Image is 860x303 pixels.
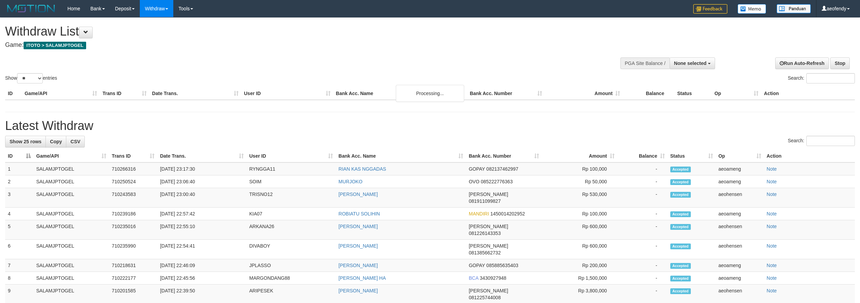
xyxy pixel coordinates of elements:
[469,288,508,293] span: [PERSON_NAME]
[767,263,777,268] a: Note
[775,57,829,69] a: Run Auto-Refresh
[806,136,855,146] input: Search:
[246,150,336,162] th: User ID: activate to sort column ascending
[157,188,246,208] td: [DATE] 23:00:40
[50,139,62,144] span: Copy
[109,175,157,188] td: 710250524
[617,175,668,188] td: -
[5,220,33,240] td: 5
[66,136,85,147] a: CSV
[542,240,617,259] td: Rp 600,000
[806,73,855,83] input: Search:
[716,259,764,272] td: aeoameng
[469,263,485,268] span: GOPAY
[788,136,855,146] label: Search:
[17,73,43,83] select: Showentries
[716,208,764,220] td: aeoameng
[109,259,157,272] td: 710218631
[617,188,668,208] td: -
[33,175,109,188] td: SALAMJPTOGEL
[617,162,668,175] td: -
[542,150,617,162] th: Amount: activate to sort column ascending
[830,57,850,69] a: Stop
[716,240,764,259] td: aeohensen
[5,119,855,133] h1: Latest Withdraw
[761,87,855,100] th: Action
[469,192,508,197] span: [PERSON_NAME]
[469,243,508,249] span: [PERSON_NAME]
[542,175,617,188] td: Rp 50,000
[333,87,467,100] th: Bank Acc. Name
[70,139,80,144] span: CSV
[674,87,712,100] th: Status
[767,243,777,249] a: Note
[467,87,545,100] th: Bank Acc. Number
[716,162,764,175] td: aeoameng
[338,166,386,172] a: RIAN KAS NGGADAS
[33,259,109,272] td: SALAMJPTOGEL
[788,73,855,83] label: Search:
[33,272,109,285] td: SALAMJPTOGEL
[5,240,33,259] td: 6
[767,192,777,197] a: Note
[469,166,485,172] span: GOPAY
[157,162,246,175] td: [DATE] 23:17:30
[670,179,691,185] span: Accepted
[542,259,617,272] td: Rp 200,000
[149,87,241,100] th: Date Trans.
[246,240,336,259] td: DIVABOY
[33,220,109,240] td: SALAMJPTOGEL
[617,220,668,240] td: -
[716,175,764,188] td: aeoameng
[469,275,478,281] span: BCA
[767,275,777,281] a: Note
[109,240,157,259] td: 710235990
[109,220,157,240] td: 710235016
[764,150,855,162] th: Action
[469,179,479,184] span: OVO
[623,87,674,100] th: Balance
[5,3,57,14] img: MOTION_logo.png
[157,208,246,220] td: [DATE] 22:57:42
[109,150,157,162] th: Trans ID: activate to sort column ascending
[157,150,246,162] th: Date Trans.: activate to sort column ascending
[5,87,22,100] th: ID
[100,87,149,100] th: Trans ID
[241,87,333,100] th: User ID
[5,73,57,83] label: Show entries
[5,208,33,220] td: 4
[338,224,378,229] a: [PERSON_NAME]
[109,272,157,285] td: 710222177
[109,208,157,220] td: 710239186
[33,208,109,220] td: SALAMJPTOGEL
[620,57,670,69] div: PGA Site Balance /
[712,87,761,100] th: Op
[33,150,109,162] th: Game/API: activate to sort column ascending
[545,87,623,100] th: Amount
[396,85,464,102] div: Processing...
[670,263,691,269] span: Accepted
[542,272,617,285] td: Rp 1,500,000
[469,224,508,229] span: [PERSON_NAME]
[617,240,668,259] td: -
[338,263,378,268] a: [PERSON_NAME]
[336,150,466,162] th: Bank Acc. Name: activate to sort column ascending
[542,220,617,240] td: Rp 600,000
[157,240,246,259] td: [DATE] 22:54:41
[617,272,668,285] td: -
[674,61,707,66] span: None selected
[668,150,716,162] th: Status: activate to sort column ascending
[542,208,617,220] td: Rp 100,000
[246,220,336,240] td: ARKANA26
[670,288,691,294] span: Accepted
[338,192,378,197] a: [PERSON_NAME]
[33,162,109,175] td: SALAMJPTOGEL
[670,57,715,69] button: None selected
[33,240,109,259] td: SALAMJPTOGEL
[33,188,109,208] td: SALAMJPTOGEL
[157,220,246,240] td: [DATE] 22:55:10
[480,275,506,281] span: Copy 3430927948 to clipboard
[617,259,668,272] td: -
[24,42,86,49] span: ITOTO > SALAMJPTOGEL
[109,162,157,175] td: 710266316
